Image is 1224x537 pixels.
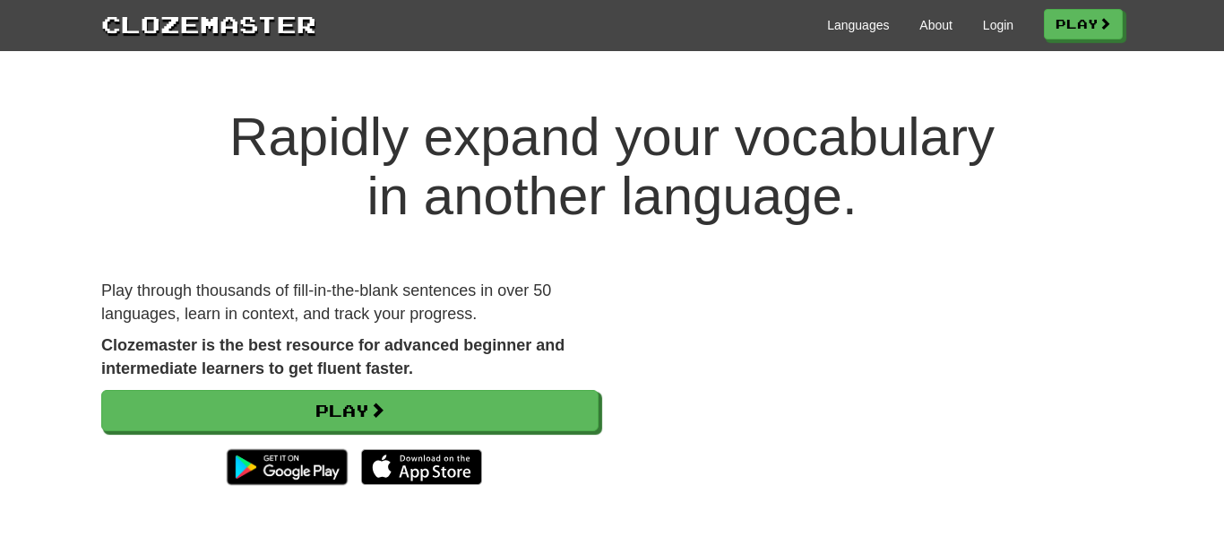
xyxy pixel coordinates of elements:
a: Clozemaster [101,7,316,40]
strong: Clozemaster is the best resource for advanced beginner and intermediate learners to get fluent fa... [101,336,565,377]
img: Download_on_the_App_Store_Badge_US-UK_135x40-25178aeef6eb6b83b96f5f2d004eda3bffbb37122de64afbaef7... [361,449,482,485]
img: Get it on Google Play [218,440,357,494]
a: About [919,16,952,34]
a: Login [983,16,1013,34]
a: Languages [827,16,889,34]
a: Play [101,390,599,431]
p: Play through thousands of fill-in-the-blank sentences in over 50 languages, learn in context, and... [101,280,599,325]
a: Play [1044,9,1123,39]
